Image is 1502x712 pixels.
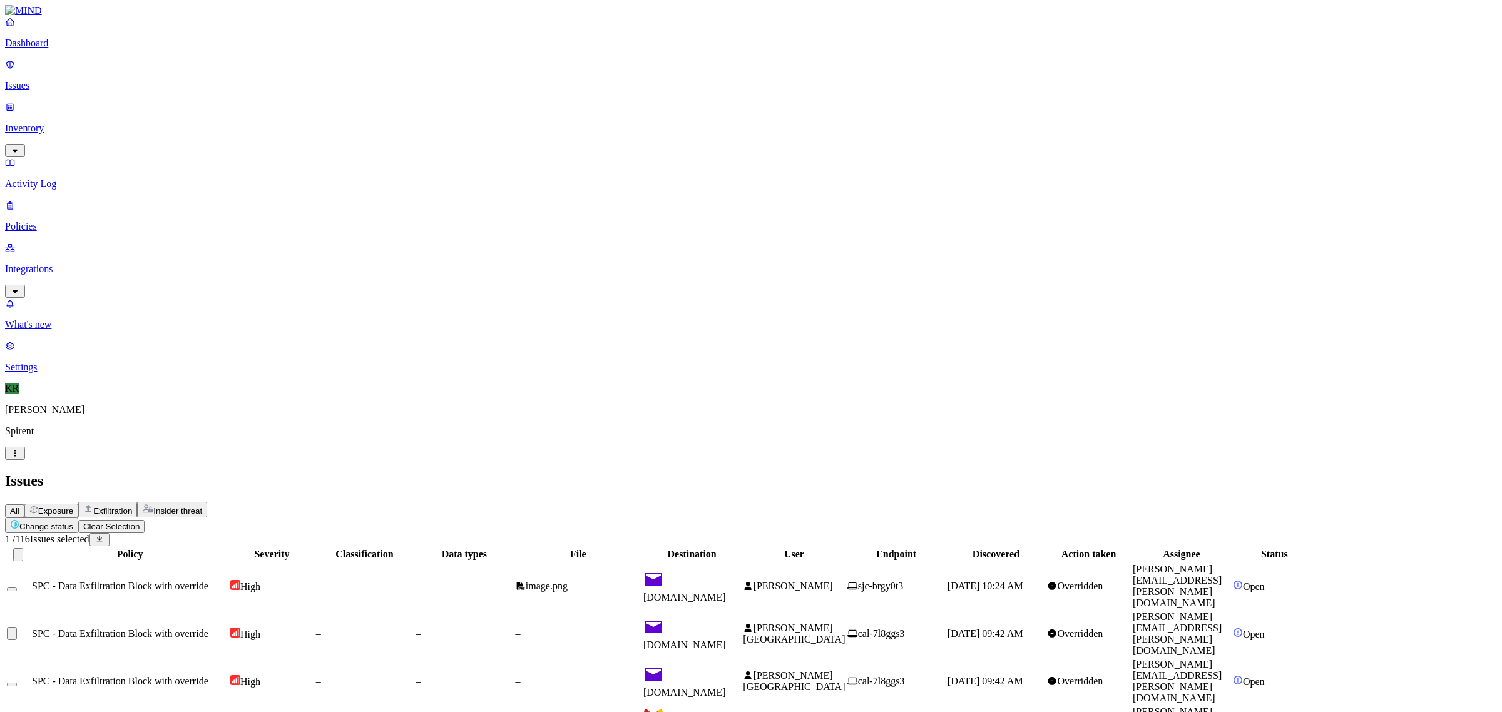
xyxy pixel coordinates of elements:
[5,123,1497,134] p: Inventory
[1243,629,1265,639] span: Open
[516,628,521,639] span: –
[93,506,132,516] span: Exfiltration
[5,101,1497,155] a: Inventory
[5,340,1497,373] a: Settings
[643,592,726,603] span: [DOMAIN_NAME]
[1233,675,1243,685] img: status-open
[5,362,1497,373] p: Settings
[5,59,1497,91] a: Issues
[240,581,260,592] span: High
[5,200,1497,232] a: Policies
[1233,549,1316,560] div: Status
[5,157,1497,190] a: Activity Log
[5,263,1497,275] p: Integrations
[5,517,78,533] button: Change status
[5,472,1497,489] h2: Issues
[1243,676,1265,687] span: Open
[5,221,1497,232] p: Policies
[1133,549,1230,560] div: Assignee
[743,549,845,560] div: User
[316,581,321,591] span: –
[1057,676,1103,686] span: Overridden
[754,581,833,591] span: [PERSON_NAME]
[416,581,421,591] span: –
[1047,549,1130,560] div: Action taken
[743,670,845,692] span: [PERSON_NAME][GEOGRAPHIC_DATA]
[1233,628,1243,638] img: status-open
[858,628,905,639] span: cal-7l8ggs3
[5,404,1497,415] p: [PERSON_NAME]
[13,548,23,561] button: Select all
[240,676,260,687] span: High
[5,425,1497,437] p: Spirent
[948,581,1023,591] span: [DATE] 10:24 AM
[316,676,321,686] span: –
[948,628,1023,639] span: [DATE] 09:42 AM
[643,617,663,637] img: mail.yahoo.com favicon
[230,628,240,638] img: severity-high
[5,5,1497,16] a: MIND
[1133,611,1222,656] span: [PERSON_NAME][EMAIL_ADDRESS][PERSON_NAME][DOMAIN_NAME]
[1243,581,1265,592] span: Open
[516,549,641,560] div: File
[858,676,905,686] span: cal-7l8ggs3
[1233,580,1243,590] img: status-open
[743,623,845,644] span: [PERSON_NAME][GEOGRAPHIC_DATA]
[7,627,17,640] button: Select row
[416,549,513,560] div: Data types
[316,628,321,639] span: –
[230,549,314,560] div: Severity
[32,676,208,686] span: SPC - Data Exfiltration Block with override
[32,581,208,591] span: SPC - Data Exfiltration Block with override
[1133,564,1222,608] span: [PERSON_NAME][EMAIL_ADDRESS][PERSON_NAME][DOMAIN_NAME]
[416,676,421,686] span: –
[10,506,19,516] span: All
[78,520,145,533] button: Clear Selection
[526,581,568,591] span: image.png
[5,16,1497,49] a: Dashboard
[5,38,1497,49] p: Dashboard
[516,676,521,686] span: –
[1057,581,1103,591] span: Overridden
[240,629,260,639] span: High
[7,683,17,686] button: Select row
[643,569,663,589] img: mail.yahoo.com favicon
[230,580,240,590] img: severity-high
[5,534,89,544] span: / 116 Issues selected
[643,664,663,684] img: mail.yahoo.com favicon
[1057,628,1103,639] span: Overridden
[316,549,413,560] div: Classification
[416,628,421,639] span: –
[10,519,19,529] img: status-in-progress
[32,628,208,639] span: SPC - Data Exfiltration Block with override
[153,506,202,516] span: Insider threat
[32,549,228,560] div: Policy
[5,383,19,394] span: KR
[5,319,1497,330] p: What's new
[5,178,1497,190] p: Activity Log
[643,639,726,650] span: [DOMAIN_NAME]
[5,80,1497,91] p: Issues
[5,298,1497,330] a: What's new
[5,242,1497,296] a: Integrations
[7,587,17,591] button: Select row
[5,534,10,544] span: 1
[1133,659,1222,703] span: [PERSON_NAME][EMAIL_ADDRESS][PERSON_NAME][DOMAIN_NAME]
[643,549,740,560] div: Destination
[230,675,240,685] img: severity-high
[847,549,944,560] div: Endpoint
[948,549,1045,560] div: Discovered
[948,676,1023,686] span: [DATE] 09:42 AM
[643,687,726,698] span: [DOMAIN_NAME]
[5,5,42,16] img: MIND
[38,506,73,516] span: Exposure
[858,581,904,591] span: sjc-brgy0t3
